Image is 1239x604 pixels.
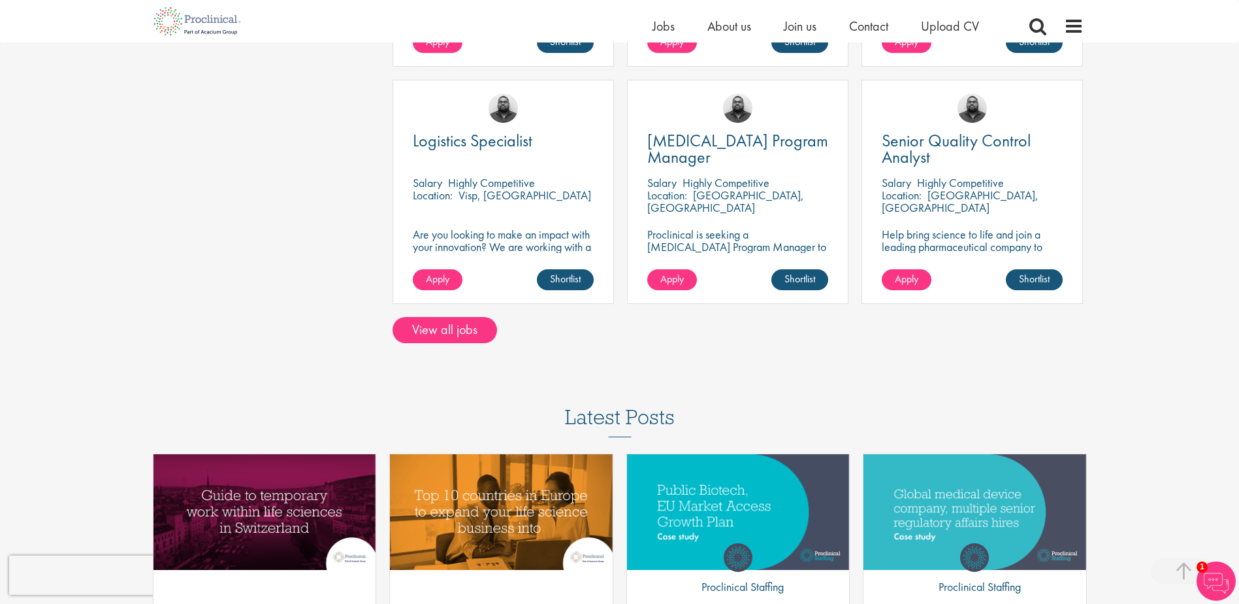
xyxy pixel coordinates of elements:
a: Shortlist [771,32,828,53]
a: Upload CV [921,18,979,35]
img: Proclinical Staffing [960,543,989,572]
a: Apply [647,269,697,290]
a: Shortlist [1006,269,1063,290]
p: Are you looking to make an impact with your innovation? We are working with a well-established ph... [413,228,594,290]
iframe: reCAPTCHA [9,556,176,595]
a: Join us [784,18,816,35]
a: Senior Quality Control Analyst [882,133,1063,165]
a: About us [707,18,751,35]
span: Logistics Specialist [413,129,532,152]
span: Senior Quality Control Analyst [882,129,1031,168]
img: Ashley Bennett [723,93,752,123]
span: Apply [426,272,449,286]
p: Help bring science to life and join a leading pharmaceutical company to play a key role in delive... [882,228,1063,290]
a: Proclinical Staffing Proclinical Staffing [692,543,784,602]
span: Salary [413,175,442,190]
span: [MEDICAL_DATA] Program Manager [647,129,828,168]
a: Jobs [652,18,675,35]
span: Apply [895,272,918,286]
img: Proclinical Staffing [724,543,752,572]
p: Visp, [GEOGRAPHIC_DATA] [459,188,591,203]
span: 1 [1197,562,1208,573]
img: Chatbot [1197,562,1236,601]
p: Highly Competitive [917,175,1004,190]
span: Salary [647,175,677,190]
a: Link to a post [863,454,1086,570]
a: Proclinical Staffing Proclinical Staffing [929,543,1021,602]
a: [MEDICAL_DATA] Program Manager [647,133,828,165]
img: Ashley Bennett [489,93,518,123]
a: Link to a post [153,454,376,570]
span: Salary [882,175,911,190]
h3: Latest Posts [565,406,675,437]
p: [GEOGRAPHIC_DATA], [GEOGRAPHIC_DATA] [882,188,1038,215]
a: Shortlist [537,32,594,53]
a: Apply [413,269,462,290]
a: Shortlist [537,269,594,290]
p: Proclinical is seeking a [MEDICAL_DATA] Program Manager to join our client's team for an exciting... [647,228,828,303]
a: View all jobs [393,317,497,343]
p: Highly Competitive [683,175,769,190]
p: Proclinical Staffing [692,579,784,596]
span: Location: [647,188,687,203]
a: Apply [647,32,697,53]
p: [GEOGRAPHIC_DATA], [GEOGRAPHIC_DATA] [647,188,804,215]
a: Apply [882,32,931,53]
a: Link to a post [627,454,850,570]
a: Link to a post [390,454,613,570]
p: Highly Competitive [448,175,535,190]
a: Shortlist [1006,32,1063,53]
a: Logistics Specialist [413,133,594,149]
a: Apply [413,32,462,53]
a: Apply [882,269,931,290]
a: Contact [849,18,888,35]
img: Ashley Bennett [957,93,987,123]
span: Apply [660,272,684,286]
img: Top 10 countries in Europe for life science companies [390,454,613,570]
span: Location: [413,188,453,203]
a: Shortlist [771,269,828,290]
span: Location: [882,188,922,203]
p: Proclinical Staffing [929,579,1021,596]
